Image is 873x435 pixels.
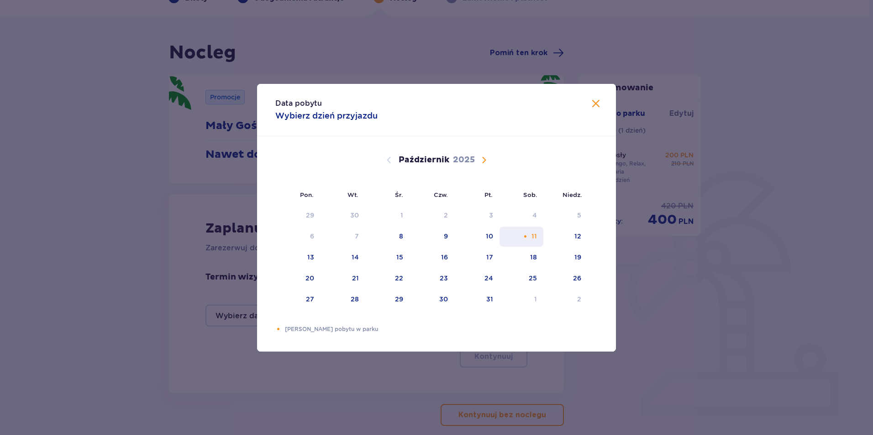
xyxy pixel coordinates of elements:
[321,206,366,226] td: Data niedostępna. wtorek, 30 września 2025
[563,191,582,198] small: Niedz.
[500,227,544,247] td: 11
[543,248,588,268] td: 19
[410,290,455,310] td: 30
[454,206,500,226] td: Data niedostępna. piątek, 3 października 2025
[321,227,366,247] td: Data niedostępna. wtorek, 7 października 2025
[434,191,448,198] small: Czw.
[444,211,448,220] div: 2
[351,295,359,304] div: 28
[486,295,493,304] div: 31
[454,227,500,247] td: 10
[275,248,321,268] td: 13
[486,232,493,241] div: 10
[365,206,410,226] td: Data niedostępna. środa, 1 października 2025
[573,274,581,283] div: 26
[275,206,321,226] td: Data niedostępna. poniedziałek, 29 września 2025
[395,191,403,198] small: Śr.
[532,211,537,220] div: 4
[396,253,403,262] div: 15
[484,274,493,283] div: 24
[285,325,598,333] p: [PERSON_NAME] pobytu w parku
[275,110,378,121] p: Wybierz dzień przyjazdu
[365,227,410,247] td: 8
[530,253,537,262] div: 18
[439,295,448,304] div: 30
[454,269,500,289] td: 24
[500,206,544,226] td: Data niedostępna. sobota, 4 października 2025
[275,326,281,332] div: Pomarańczowa kropka
[489,211,493,220] div: 3
[400,211,403,220] div: 1
[529,274,537,283] div: 25
[590,98,601,110] button: Zamknij
[310,232,314,241] div: 6
[454,290,500,310] td: 31
[350,211,359,220] div: 30
[454,248,500,268] td: 17
[410,227,455,247] td: 9
[500,269,544,289] td: 25
[484,191,493,198] small: Pt.
[306,295,314,304] div: 27
[275,290,321,310] td: 27
[399,232,403,241] div: 8
[500,248,544,268] td: 18
[577,295,581,304] div: 2
[410,269,455,289] td: 23
[352,274,359,283] div: 21
[444,232,448,241] div: 9
[534,295,537,304] div: 1
[321,248,366,268] td: 14
[305,274,314,283] div: 20
[577,211,581,220] div: 5
[543,227,588,247] td: 12
[441,253,448,262] div: 16
[479,155,489,166] button: Następny miesiąc
[399,155,449,166] p: Październik
[275,227,321,247] td: Data niedostępna. poniedziałek, 6 października 2025
[543,290,588,310] td: 2
[453,155,475,166] p: 2025
[352,253,359,262] div: 14
[410,206,455,226] td: Data niedostępna. czwartek, 2 października 2025
[307,253,314,262] div: 13
[365,269,410,289] td: 22
[395,274,403,283] div: 22
[365,248,410,268] td: 15
[410,248,455,268] td: 16
[347,191,358,198] small: Wt.
[543,269,588,289] td: 26
[355,232,359,241] div: 7
[321,269,366,289] td: 21
[365,290,410,310] td: 29
[574,253,581,262] div: 19
[543,206,588,226] td: Data niedostępna. niedziela, 5 października 2025
[531,232,537,241] div: 11
[395,295,403,304] div: 29
[574,232,581,241] div: 12
[523,191,537,198] small: Sob.
[384,155,394,166] button: Poprzedni miesiąc
[321,290,366,310] td: 28
[500,290,544,310] td: 1
[275,269,321,289] td: 20
[275,98,322,109] p: Data pobytu
[306,211,314,220] div: 29
[440,274,448,283] div: 23
[522,233,528,239] div: Pomarańczowa kropka
[486,253,493,262] div: 17
[300,191,314,198] small: Pon.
